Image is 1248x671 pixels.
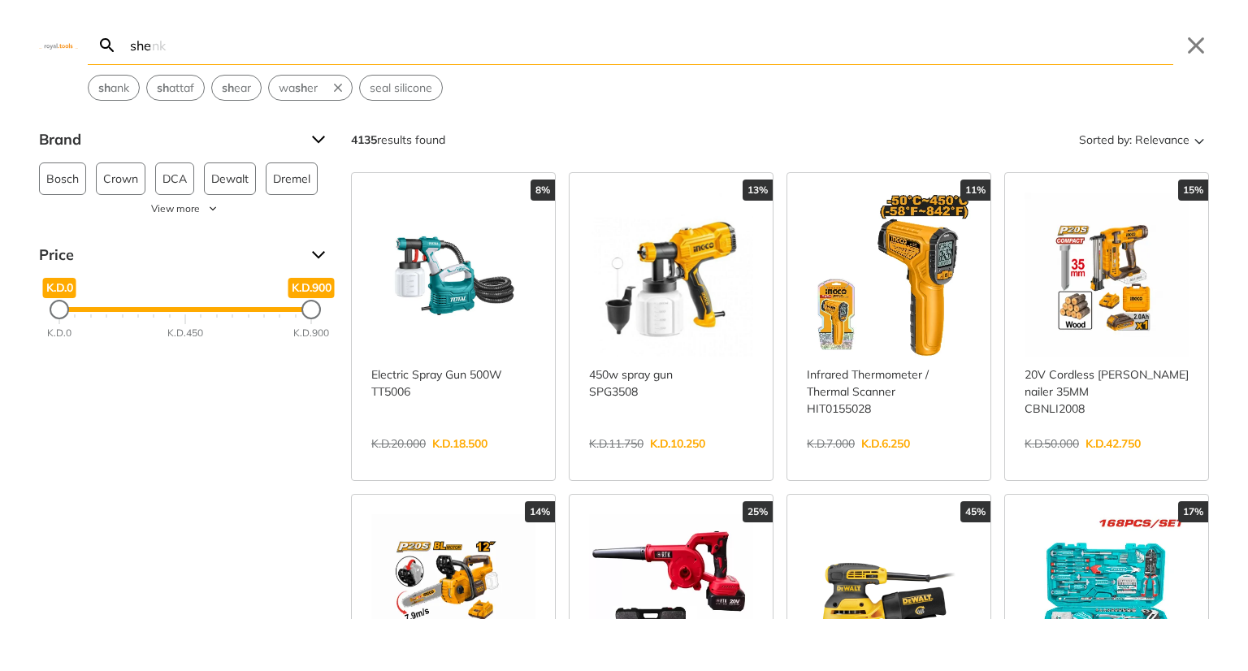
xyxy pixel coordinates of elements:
span: DCA [162,163,187,194]
span: View more [151,201,200,216]
div: 14% [525,501,555,522]
svg: Sort [1189,130,1209,149]
span: Brand [39,127,299,153]
div: Suggestion: shank [88,75,140,101]
strong: sh [295,80,307,95]
button: Remove suggestion: washer [327,76,352,100]
button: Select suggestion: seal silicone [360,76,442,100]
span: wa er [279,80,318,97]
div: 15% [1178,180,1208,201]
div: Suggestion: washer [268,75,353,101]
div: 11% [960,180,990,201]
button: Dewalt [204,162,256,195]
span: Bosch [46,163,79,194]
div: Minimum Price [50,300,69,319]
button: Sorted by:Relevance Sort [1076,127,1209,153]
span: Price [39,242,299,268]
strong: 4135 [351,132,377,147]
div: 8% [531,180,555,201]
strong: sh [98,80,110,95]
button: Select suggestion: shank [89,76,139,100]
div: K.D.450 [167,326,203,340]
div: Maximum Price [301,300,321,319]
button: Select suggestion: washer [269,76,327,100]
div: K.D.0 [47,326,71,340]
div: 13% [743,180,773,201]
img: Close [39,41,78,49]
div: Suggestion: seal silicone [359,75,443,101]
div: 45% [960,501,990,522]
svg: Search [97,36,117,55]
button: View more [39,201,331,216]
span: Relevance [1135,127,1189,153]
div: K.D.900 [293,326,329,340]
strong: sh [157,80,169,95]
strong: sh [222,80,234,95]
button: Select suggestion: shattaf [147,76,204,100]
div: 25% [743,501,773,522]
button: Close [1183,32,1209,58]
button: Dremel [266,162,318,195]
button: DCA [155,162,194,195]
div: 17% [1178,501,1208,522]
svg: Remove suggestion: washer [331,80,345,95]
span: ank [98,80,129,97]
div: results found [351,127,445,153]
span: attaf [157,80,194,97]
button: Crown [96,162,145,195]
span: Crown [103,163,138,194]
span: Dremel [273,163,310,194]
button: Select suggestion: shear [212,76,261,100]
span: seal silicone [370,80,432,97]
button: Bosch [39,162,86,195]
span: ear [222,80,251,97]
div: Suggestion: shattaf [146,75,205,101]
input: Search… [127,26,1173,64]
div: Suggestion: shear [211,75,262,101]
span: Dewalt [211,163,249,194]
